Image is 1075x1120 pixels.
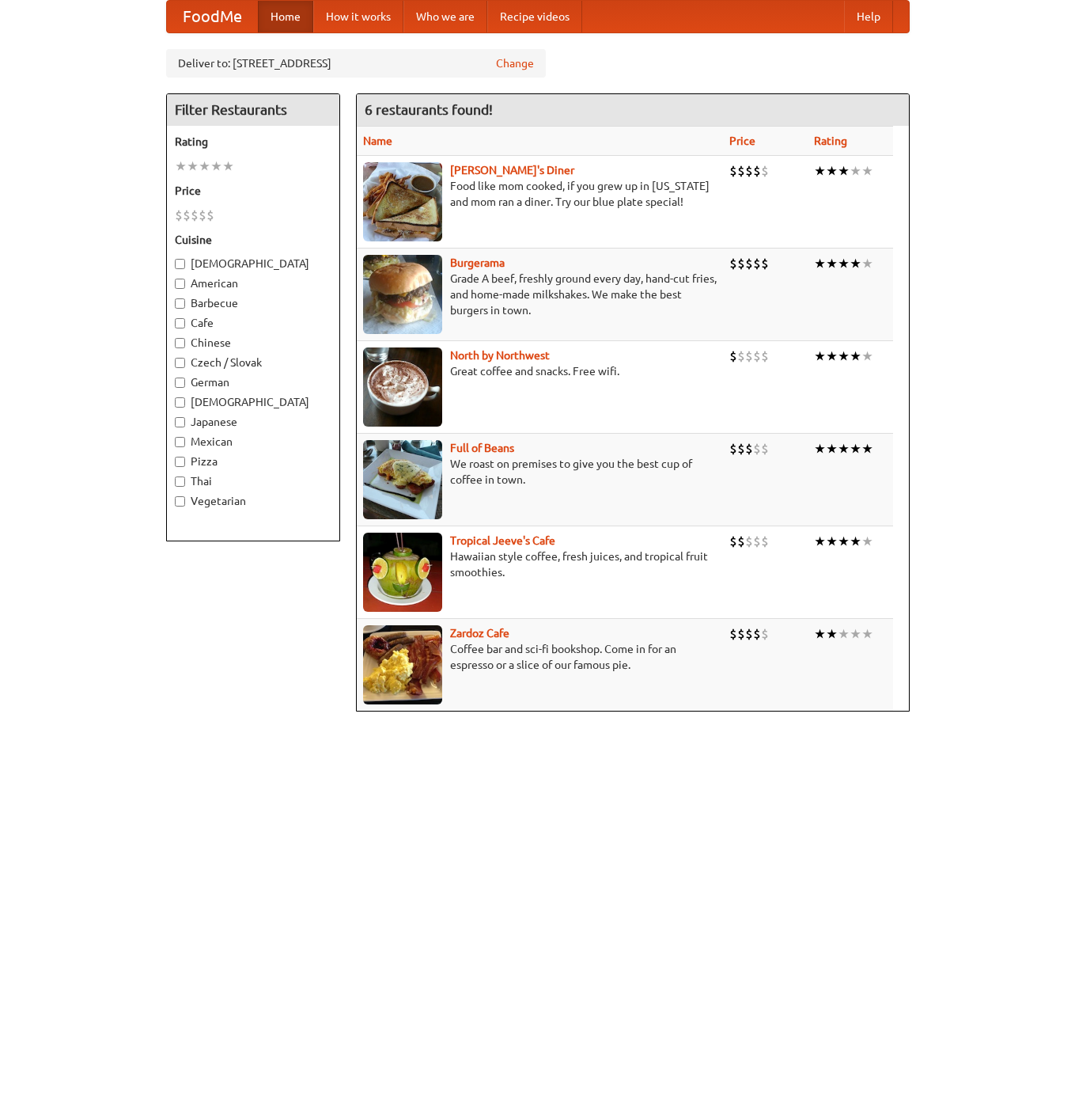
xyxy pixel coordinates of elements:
[187,158,199,175] li: ★
[175,298,185,309] input: Barbecue
[861,533,873,550] li: ★
[826,533,838,550] li: ★
[175,414,331,430] label: Japanese
[861,440,873,457] li: ★
[175,259,185,269] input: [DEMOGRAPHIC_DATA]
[838,162,850,180] li: ★
[729,162,737,180] li: $
[838,625,850,643] li: ★
[850,255,861,272] li: ★
[850,440,861,457] li: ★
[363,363,717,379] p: Great coffee and snacks. Free wifi.
[363,255,442,334] img: burgerama.jpg
[850,162,861,180] li: ★
[729,135,755,147] a: Price
[861,255,873,272] li: ★
[729,440,737,457] li: $
[175,183,331,199] h5: Price
[175,355,331,370] label: Czech / Slovak
[487,1,582,32] a: Recipe videos
[861,347,873,365] li: ★
[175,207,183,224] li: $
[175,493,331,509] label: Vegetarian
[729,625,737,643] li: $
[745,533,753,550] li: $
[363,178,717,210] p: Food like mom cooked, if you grew up in [US_STATE] and mom ran a diner. Try our blue plate special!
[175,434,331,450] label: Mexican
[761,440,769,457] li: $
[496,55,534,71] a: Change
[753,440,761,457] li: $
[175,335,331,351] label: Chinese
[175,374,331,390] label: German
[175,338,185,348] input: Chinese
[838,347,850,365] li: ★
[850,625,861,643] li: ★
[363,135,392,147] a: Name
[450,534,555,547] b: Tropical Jeeve's Cafe
[206,207,214,224] li: $
[761,625,769,643] li: $
[814,162,826,180] li: ★
[363,641,717,673] p: Coffee bar and sci-fi bookshop. Come in for an espresso or a slice of our famous pie.
[363,440,442,519] img: beans.jpg
[363,625,442,704] img: zardoz.jpg
[753,625,761,643] li: $
[199,158,210,175] li: ★
[753,347,761,365] li: $
[175,457,185,467] input: Pizza
[729,347,737,365] li: $
[183,207,191,224] li: $
[175,315,331,331] label: Cafe
[175,158,187,175] li: ★
[826,162,838,180] li: ★
[363,456,717,488] p: We roast on premises to give you the best cup of coffee in town.
[191,207,199,224] li: $
[737,255,745,272] li: $
[450,627,509,640] b: Zardoz Cafe
[175,437,185,447] input: Mexican
[403,1,487,32] a: Who we are
[826,255,838,272] li: ★
[175,397,185,408] input: [DEMOGRAPHIC_DATA]
[826,440,838,457] li: ★
[175,279,185,289] input: American
[363,271,717,318] p: Grade A beef, freshly ground every day, hand-cut fries, and home-made milkshakes. We make the bes...
[175,134,331,150] h5: Rating
[737,533,745,550] li: $
[210,158,222,175] li: ★
[729,533,737,550] li: $
[745,255,753,272] li: $
[175,318,185,328] input: Cafe
[199,207,206,224] li: $
[175,378,185,388] input: German
[850,347,861,365] li: ★
[175,358,185,368] input: Czech / Slovak
[167,1,258,32] a: FoodMe
[167,94,339,126] h4: Filter Restaurants
[753,533,761,550] li: $
[861,162,873,180] li: ★
[166,49,546,78] div: Deliver to: [STREET_ADDRESS]
[814,135,847,147] a: Rating
[450,349,550,362] a: North by Northwest
[175,454,331,469] label: Pizza
[737,347,745,365] li: $
[761,347,769,365] li: $
[450,256,505,269] a: Burgerama
[450,442,514,454] a: Full of Beans
[737,625,745,643] li: $
[450,164,574,177] a: [PERSON_NAME]'s Diner
[175,394,331,410] label: [DEMOGRAPHIC_DATA]
[222,158,234,175] li: ★
[826,625,838,643] li: ★
[745,625,753,643] li: $
[761,255,769,272] li: $
[737,440,745,457] li: $
[844,1,893,32] a: Help
[175,476,185,487] input: Thai
[363,533,442,612] img: jeeves.jpg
